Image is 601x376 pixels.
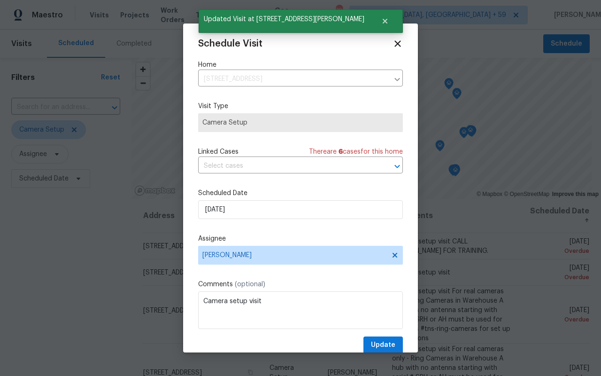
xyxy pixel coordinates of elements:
span: Updated Visit at [STREET_ADDRESS][PERSON_NAME] [199,9,370,29]
span: 6 [339,149,343,155]
button: Update [363,337,403,354]
button: Close [370,12,401,31]
span: Camera Setup [202,118,399,127]
label: Assignee [198,234,403,243]
label: Visit Type [198,102,403,111]
label: Comments [198,280,403,289]
span: [PERSON_NAME] [202,251,386,259]
label: Scheduled Date [198,188,403,198]
span: Schedule Visit [198,39,262,48]
span: Update [371,339,395,351]
span: (optional) [235,281,265,288]
span: There are case s for this home [309,147,403,157]
input: M/D/YYYY [198,200,403,219]
button: Open [391,160,404,173]
textarea: Camera setup visit [198,291,403,329]
span: Close [393,39,403,49]
label: Home [198,60,403,70]
input: Enter in an address [198,72,389,86]
input: Select cases [198,159,377,173]
span: Linked Cases [198,147,239,157]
